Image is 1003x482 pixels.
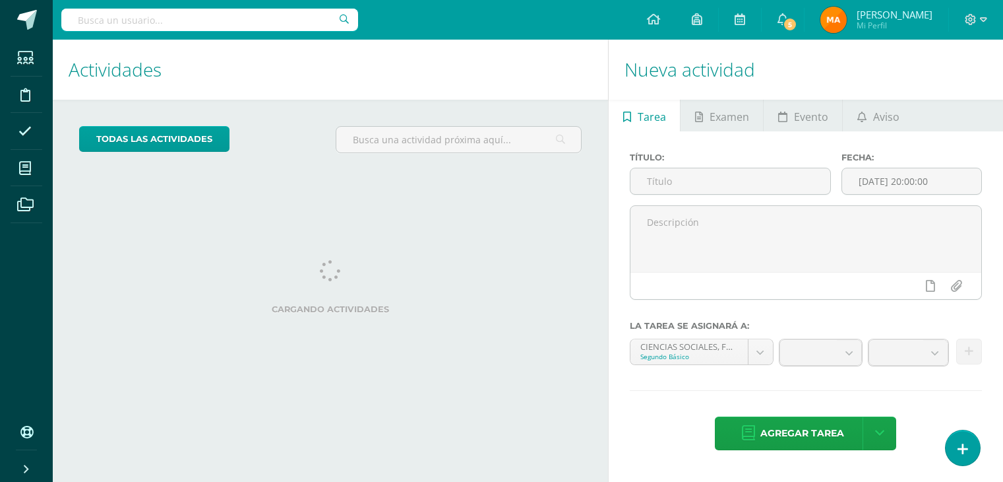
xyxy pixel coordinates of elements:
a: Tarea [609,100,680,131]
div: Segundo Básico [640,352,738,361]
img: 5d98c8432932463505bd6846e15a9a15.png [820,7,847,33]
div: CIENCIAS SOCIALES, FORMACIÓN CIUDADANA E INTERCULTURALIDAD 'Sección A' [640,339,738,352]
label: Cargando actividades [79,304,582,314]
label: La tarea se asignará a: [630,321,982,331]
input: Busca una actividad próxima aquí... [336,127,581,153]
input: Título [630,168,830,194]
a: Examen [681,100,763,131]
span: Agregar tarea [760,417,844,450]
h1: Actividades [69,40,592,100]
a: CIENCIAS SOCIALES, FORMACIÓN CIUDADANA E INTERCULTURALIDAD 'Sección A'Segundo Básico [630,339,773,364]
span: Aviso [873,101,899,133]
label: Título: [630,153,831,162]
span: [PERSON_NAME] [857,8,932,21]
a: todas las Actividades [79,126,229,152]
span: Tarea [638,101,666,133]
span: Examen [710,101,749,133]
span: 5 [783,17,797,32]
a: Aviso [843,100,913,131]
input: Fecha de entrega [842,168,981,194]
label: Fecha: [841,153,982,162]
h1: Nueva actividad [624,40,987,100]
span: Mi Perfil [857,20,932,31]
a: Evento [764,100,842,131]
span: Evento [794,101,828,133]
input: Busca un usuario... [61,9,358,31]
